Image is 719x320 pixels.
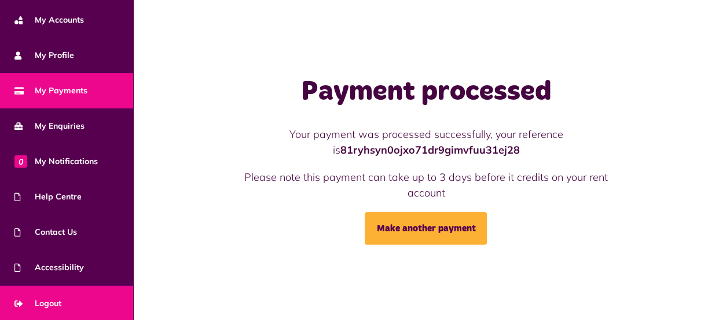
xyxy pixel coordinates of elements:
h1: Payment processed [228,75,625,109]
span: My Enquiries [14,120,85,132]
strong: 81ryhsyn0ojxo71dr9gimvfuu31ej28 [340,143,519,157]
p: Your payment was processed successfully, your reference is [228,126,625,158]
span: 0 [14,155,27,168]
span: My Notifications [14,155,98,168]
span: My Payments [14,85,87,97]
p: Please note this payment can take up to 3 days before it credits on your rent account [228,169,625,201]
span: My Accounts [14,14,84,26]
span: Help Centre [14,191,82,203]
span: Logout [14,297,61,310]
a: Make another payment [365,212,487,245]
span: My Profile [14,49,74,61]
span: Accessibility [14,261,84,274]
span: Contact Us [14,226,77,238]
